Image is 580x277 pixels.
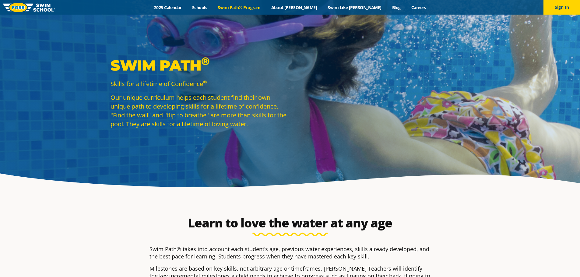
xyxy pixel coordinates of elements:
[146,216,434,230] h2: Learn to love the water at any age
[149,245,431,260] p: Swim Path® takes into account each student’s age, previous water experiences, skills already deve...
[203,79,207,85] sup: ®
[406,5,431,10] a: Careers
[213,5,266,10] a: Swim Path® Program
[149,5,187,10] a: 2025 Calendar
[187,5,213,10] a: Schools
[266,5,322,10] a: About [PERSON_NAME]
[111,56,287,74] p: Swim Path
[3,3,55,12] img: FOSS Swim School Logo
[322,5,387,10] a: Swim Like [PERSON_NAME]
[201,54,209,68] sup: ®
[111,79,287,88] p: Skills for a lifetime of Confidence
[111,93,287,128] p: Our unique curriculum helps each student find their own unique path to developing skills for a li...
[387,5,406,10] a: Blog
